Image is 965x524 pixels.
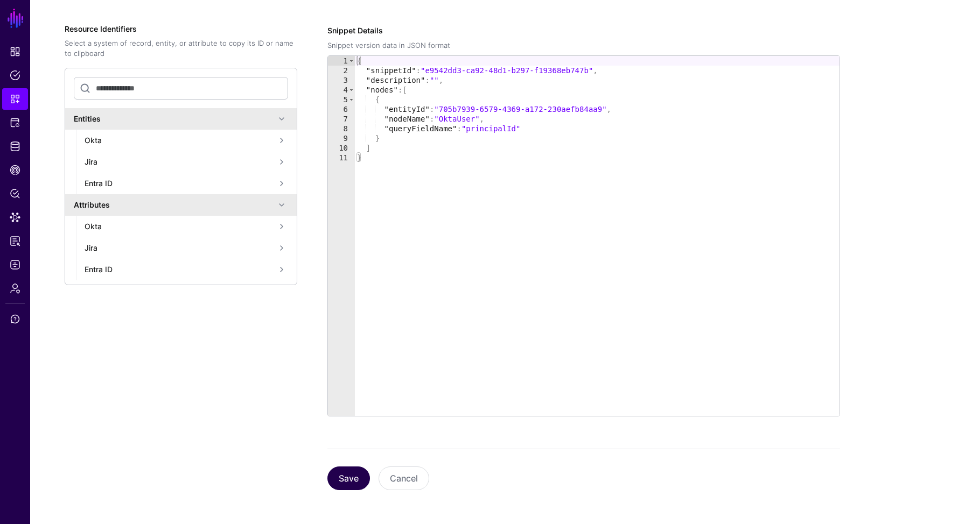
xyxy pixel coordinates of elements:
[10,70,20,81] span: Policies
[85,242,275,253] div: Jira
[2,207,28,228] a: Data Lens
[85,178,275,189] div: Entra ID
[328,66,355,75] div: 2
[2,183,28,204] a: Policy Lens
[10,117,20,128] span: Protected Systems
[2,278,28,299] a: Admin
[85,221,275,232] div: Okta
[328,75,355,85] div: 3
[327,40,450,51] div: Snippet version data in JSON format
[2,41,28,62] a: Dashboard
[328,104,355,114] div: 6
[328,143,355,153] div: 10
[65,25,297,34] h5: Resource Identifiers
[2,159,28,181] a: CAEP Hub
[74,199,275,210] div: Attributes
[328,133,355,143] div: 9
[2,112,28,133] a: Protected Systems
[85,264,275,275] div: Entra ID
[327,466,370,490] button: Save
[348,95,354,104] span: Toggle code folding, rows 5 through 9
[328,114,355,124] div: 7
[6,6,25,30] a: SGNL
[10,46,20,57] span: Dashboard
[348,56,354,66] span: Toggle code folding, rows 1 through 11
[10,259,20,270] span: Logs
[327,25,450,51] label: Snippet Details
[328,56,355,66] div: 1
[10,212,20,223] span: Data Lens
[74,113,275,124] div: Entities
[2,88,28,110] a: Snippets
[10,283,20,294] span: Admin
[10,314,20,324] span: Support
[328,95,355,104] div: 5
[10,188,20,199] span: Policy Lens
[2,65,28,86] a: Policies
[379,466,429,490] button: Cancel
[328,85,355,95] div: 4
[328,124,355,133] div: 8
[328,153,355,162] div: 11
[348,85,354,95] span: Toggle code folding, rows 4 through 10
[2,254,28,275] a: Logs
[10,94,20,104] span: Snippets
[65,38,297,59] p: Select a system of record, entity, or attribute to copy its ID or name to clipboard
[85,134,275,146] div: Okta
[10,236,20,246] span: Access Reporting
[10,165,20,175] span: CAEP Hub
[85,156,275,167] div: Jira
[10,141,20,152] span: Identity Data Fabric
[2,136,28,157] a: Identity Data Fabric
[2,230,28,252] a: Access Reporting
